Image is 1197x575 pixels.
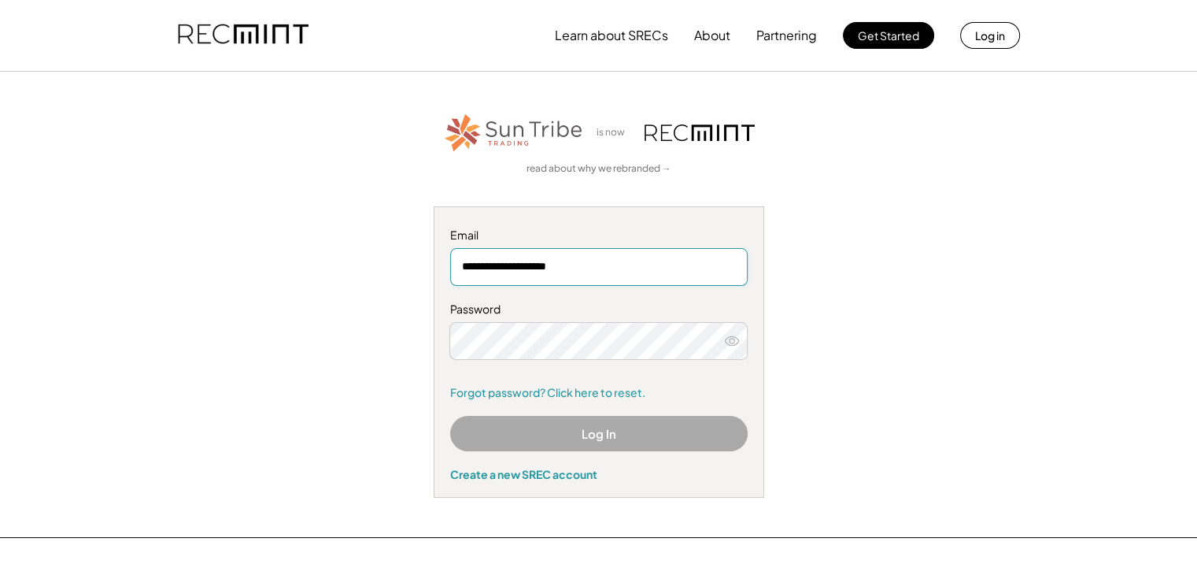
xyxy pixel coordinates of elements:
[450,385,748,401] a: Forgot password? Click here to reset.
[450,302,748,317] div: Password
[443,111,585,154] img: STT_Horizontal_Logo%2B-%2BColor.png
[526,162,671,176] a: read about why we rebranded →
[450,228,748,243] div: Email
[843,22,934,49] button: Get Started
[450,416,748,451] button: Log In
[178,9,308,62] img: recmint-logotype%403x.png
[645,124,755,141] img: recmint-logotype%403x.png
[593,126,637,139] div: is now
[960,22,1020,49] button: Log in
[756,20,817,51] button: Partnering
[555,20,668,51] button: Learn about SRECs
[694,20,730,51] button: About
[450,467,748,481] div: Create a new SREC account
